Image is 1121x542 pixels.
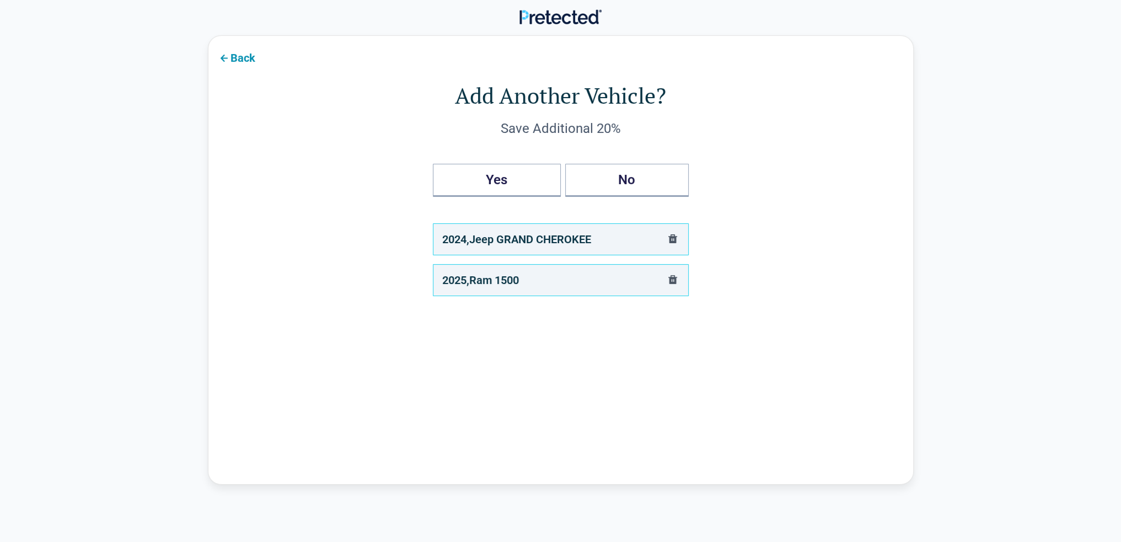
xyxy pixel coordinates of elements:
h1: Add Another Vehicle? [253,80,869,111]
div: 2025 , Ram 1500 [442,271,519,289]
button: No [565,164,689,197]
div: Add Another Vehicles? [433,164,689,197]
button: Back [208,45,264,69]
div: 2024 , Jeep GRAND CHEROKEE [442,230,591,248]
button: Yes [433,164,561,197]
div: Save Additional 20% [253,120,869,137]
button: delete [666,273,679,288]
button: delete [666,232,679,247]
